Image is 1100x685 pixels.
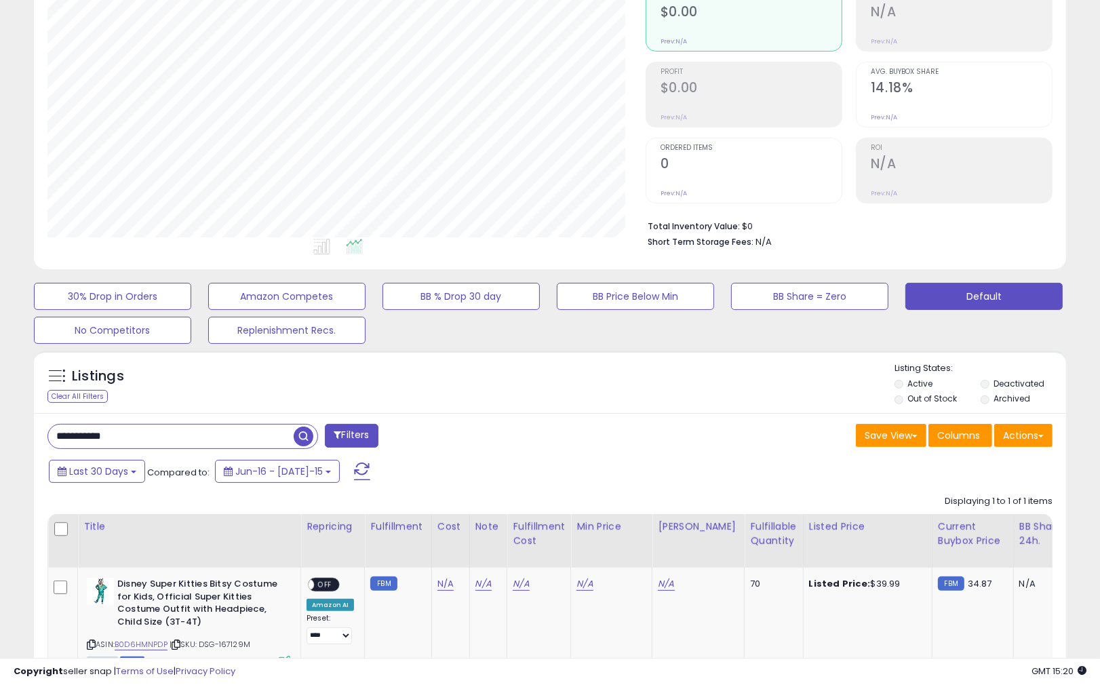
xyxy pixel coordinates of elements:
img: 418TIXAW+lL._SL40_.jpg [87,578,114,605]
h2: 0 [661,156,842,174]
a: N/A [475,577,492,591]
a: Privacy Policy [176,665,235,678]
span: N/A [755,235,772,248]
div: seller snap | | [14,665,235,678]
div: Title [83,520,295,534]
div: [PERSON_NAME] [658,520,739,534]
div: Min Price [576,520,646,534]
button: BB Price Below Min [557,283,714,310]
a: B0D6HMNPDP [115,639,168,650]
h2: $0.00 [661,80,842,98]
h2: N/A [871,4,1052,22]
a: N/A [658,577,674,591]
div: Clear All Filters [47,390,108,403]
span: OFF [314,579,336,591]
small: Prev: N/A [661,189,687,197]
b: Disney Super Kitties Bitsy Costume for Kids, Official Super Kitties Costume Outfit with Headpiece... [117,578,282,631]
b: Short Term Storage Fees: [648,236,753,248]
small: Prev: N/A [871,189,897,197]
button: Jun-16 - [DATE]-15 [215,460,340,483]
span: 34.87 [968,577,992,590]
span: Jun-16 - [DATE]-15 [235,465,323,478]
button: Filters [325,424,378,448]
h2: $0.00 [661,4,842,22]
span: | SKU: DSG-167129M [170,639,250,650]
strong: Copyright [14,665,63,678]
span: 2025-08-15 15:20 GMT [1032,665,1086,678]
label: Deactivated [994,378,1044,389]
h5: Listings [72,367,124,386]
span: Columns [937,429,980,442]
label: Out of Stock [907,393,957,404]
h2: 14.18% [871,80,1052,98]
span: Profit [661,68,842,76]
div: $39.99 [809,578,922,590]
small: FBM [370,576,397,591]
div: BB Share 24h. [1019,520,1069,548]
span: Avg. Buybox Share [871,68,1052,76]
span: ROI [871,144,1052,152]
b: Listed Price: [809,577,871,590]
label: Active [907,378,932,389]
span: Compared to: [147,466,210,479]
div: Fulfillable Quantity [750,520,797,548]
div: N/A [1019,578,1064,590]
span: FBM [120,657,144,668]
button: Amazon Competes [208,283,366,310]
button: Replenishment Recs. [208,317,366,344]
button: Columns [928,424,992,447]
div: Listed Price [809,520,926,534]
li: $0 [648,217,1042,233]
div: 70 [750,578,792,590]
a: N/A [576,577,593,591]
small: FBM [938,576,964,591]
div: Repricing [307,520,359,534]
small: Prev: N/A [871,113,897,121]
div: Fulfillment [370,520,425,534]
div: Preset: [307,614,354,644]
span: All listings currently available for purchase on Amazon [87,657,118,668]
label: Archived [994,393,1030,404]
span: Ordered Items [661,144,842,152]
div: Cost [437,520,464,534]
a: N/A [513,577,529,591]
button: Actions [994,424,1053,447]
button: BB % Drop 30 day [382,283,540,310]
small: Prev: N/A [871,37,897,45]
div: Displaying 1 to 1 of 1 items [945,495,1053,508]
div: Note [475,520,502,534]
button: BB Share = Zero [731,283,888,310]
small: Prev: N/A [661,37,687,45]
button: 30% Drop in Orders [34,283,191,310]
button: Default [905,283,1063,310]
a: N/A [437,577,454,591]
button: Last 30 Days [49,460,145,483]
h2: N/A [871,156,1052,174]
a: Terms of Use [116,665,174,678]
button: No Competitors [34,317,191,344]
div: Fulfillment Cost [513,520,565,548]
b: Total Inventory Value: [648,220,740,232]
div: Amazon AI [307,599,354,611]
div: Current Buybox Price [938,520,1008,548]
button: Save View [856,424,926,447]
span: Last 30 Days [69,465,128,478]
small: Prev: N/A [661,113,687,121]
p: Listing States: [895,362,1066,375]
